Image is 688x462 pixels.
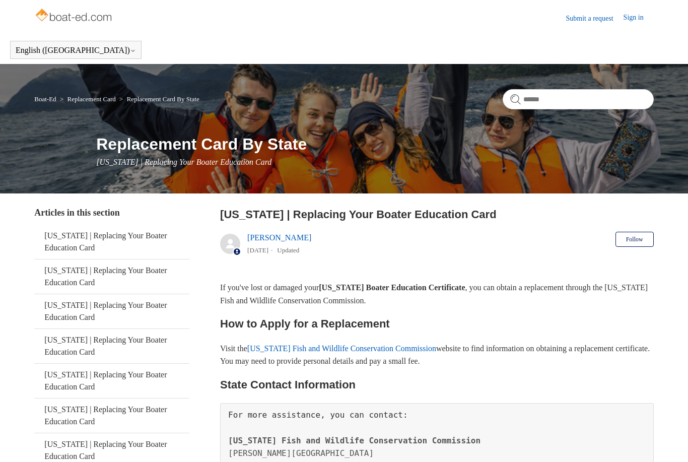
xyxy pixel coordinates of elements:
p: If you've lost or damaged your , you can obtain a replacement through the [US_STATE] Fish and Wil... [220,281,654,307]
a: [PERSON_NAME] [247,233,311,242]
h2: How to Apply for a Replacement [220,315,654,333]
span: [US_STATE] Fish and Wildlife Conservation Commission [228,436,480,445]
a: Replacement Card [67,95,115,103]
li: Replacement Card [58,95,117,103]
a: Sign in [624,12,654,24]
h2: State Contact Information [220,376,654,393]
a: Boat-Ed [34,95,56,103]
a: [US_STATE] | Replacing Your Boater Education Card [34,364,189,398]
span: [US_STATE] | Replacing Your Boater Education Card [96,158,271,166]
time: 05/23/2024, 16:55 [247,246,268,254]
input: Search [503,89,654,109]
li: Boat-Ed [34,95,58,103]
a: [US_STATE] | Replacing Your Boater Education Card [34,294,189,328]
a: Replacement Card By State [127,95,199,103]
li: Replacement Card By State [117,95,199,103]
p: Visit the website to find information on obtaining a replacement certificate. You may need to pro... [220,342,654,368]
a: [US_STATE] | Replacing Your Boater Education Card [34,329,189,363]
strong: [US_STATE] Boater Education Certificate [319,283,465,292]
li: Updated [277,246,299,254]
button: Follow Article [615,232,654,247]
a: [US_STATE] | Replacing Your Boater Education Card [34,259,189,294]
a: Submit a request [566,13,624,24]
a: [US_STATE] Fish and Wildlife Conservation Commission [247,344,436,353]
a: [US_STATE] | Replacing Your Boater Education Card [34,399,189,433]
h1: Replacement Card By State [96,132,653,156]
h2: Florida | Replacing Your Boater Education Card [220,206,654,223]
span: [PERSON_NAME][GEOGRAPHIC_DATA] [228,448,374,458]
a: [US_STATE] | Replacing Your Boater Education Card [34,225,189,259]
img: Boat-Ed Help Center home page [34,6,114,26]
span: Articles in this section [34,208,119,218]
button: English ([GEOGRAPHIC_DATA]) [16,46,136,55]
